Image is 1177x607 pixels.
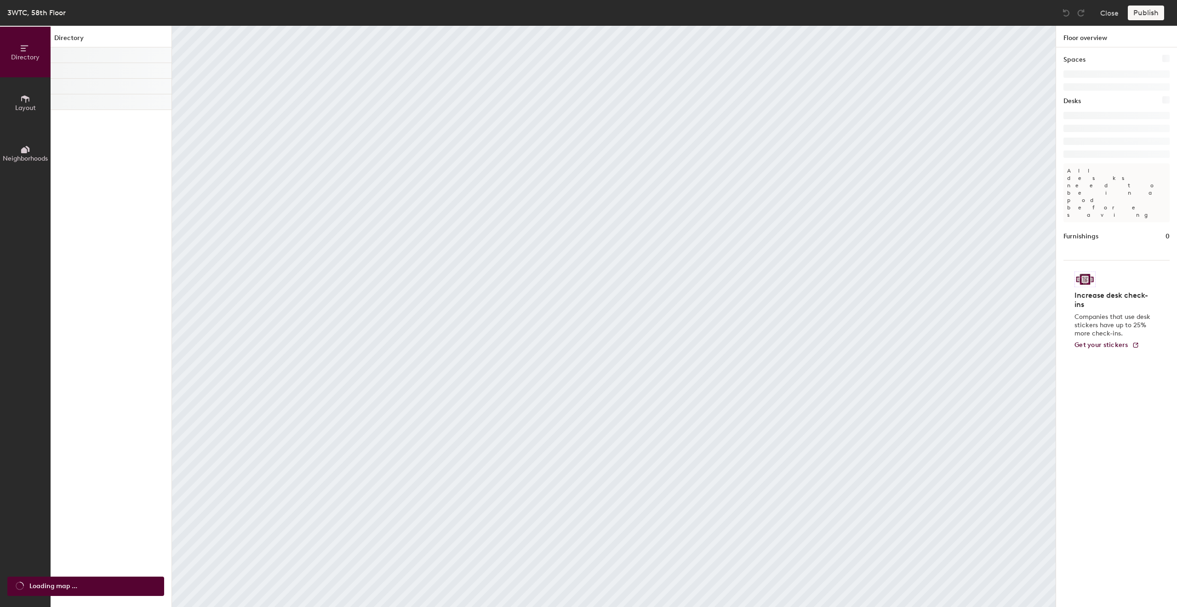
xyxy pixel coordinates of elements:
[7,7,66,18] div: 3WTC, 58th Floor
[1166,231,1170,242] h1: 0
[1074,313,1153,338] p: Companies that use desk stickers have up to 25% more check-ins.
[1074,341,1128,349] span: Get your stickers
[1074,341,1139,349] a: Get your stickers
[11,53,40,61] span: Directory
[15,104,36,112] span: Layout
[1063,55,1086,65] h1: Spaces
[51,33,171,47] h1: Directory
[1100,6,1119,20] button: Close
[3,155,48,162] span: Neighborhoods
[1076,8,1086,17] img: Redo
[1063,163,1170,222] p: All desks need to be in a pod before saving
[29,581,77,591] span: Loading map ...
[1062,8,1071,17] img: Undo
[1063,96,1081,106] h1: Desks
[1074,272,1096,287] img: Sticker logo
[172,26,1056,607] canvas: Map
[1063,231,1098,242] h1: Furnishings
[1074,291,1153,309] h4: Increase desk check-ins
[1056,26,1177,47] h1: Floor overview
